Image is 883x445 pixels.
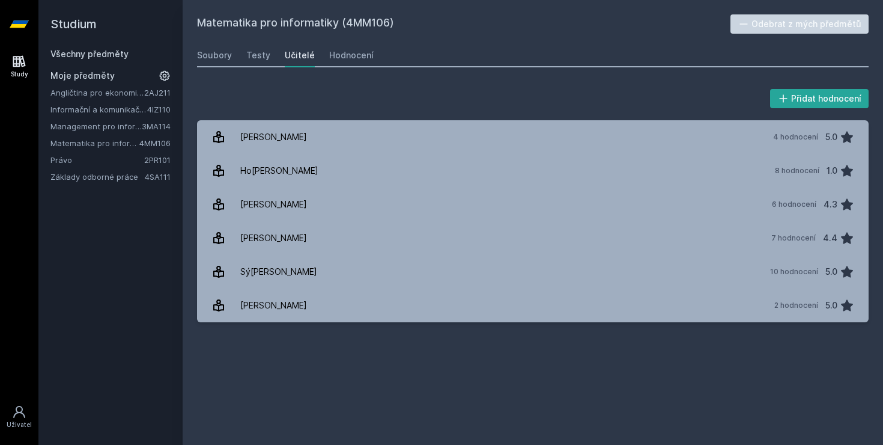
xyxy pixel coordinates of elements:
div: Ho[PERSON_NAME] [240,159,318,183]
a: Uživatel [2,399,36,435]
a: [PERSON_NAME] 7 hodnocení 4.4 [197,221,869,255]
a: Všechny předměty [50,49,129,59]
div: 5.0 [825,293,837,318]
div: Uživatel [7,420,32,429]
a: Hodnocení [329,43,374,67]
div: 8 hodnocení [775,166,819,176]
div: 1.0 [827,159,837,183]
div: 4 hodnocení [773,132,818,142]
div: 6 hodnocení [772,200,816,209]
a: 4SA111 [145,172,171,182]
div: Učitelé [285,49,315,61]
div: Soubory [197,49,232,61]
a: Management pro informatiky a statistiky [50,120,142,132]
div: Study [11,70,28,79]
div: 5.0 [825,125,837,149]
a: Sý[PERSON_NAME] 10 hodnocení 5.0 [197,255,869,289]
div: [PERSON_NAME] [240,293,307,318]
a: 2AJ211 [144,88,171,97]
span: Moje předměty [50,70,115,82]
button: Přidat hodnocení [770,89,869,108]
div: Sý[PERSON_NAME] [240,260,317,284]
div: [PERSON_NAME] [240,192,307,216]
a: 4IZ110 [147,105,171,114]
div: 4.3 [824,192,837,216]
a: Soubory [197,43,232,67]
a: 4MM106 [139,138,171,148]
a: 3MA114 [142,121,171,131]
a: Ho[PERSON_NAME] 8 hodnocení 1.0 [197,154,869,188]
h2: Matematika pro informatiky (4MM106) [197,14,730,34]
div: 7 hodnocení [771,233,816,243]
div: 4.4 [823,226,837,250]
a: 2PR101 [144,155,171,165]
div: [PERSON_NAME] [240,226,307,250]
div: 10 hodnocení [770,267,818,277]
a: [PERSON_NAME] 2 hodnocení 5.0 [197,289,869,322]
a: [PERSON_NAME] 4 hodnocení 5.0 [197,120,869,154]
div: Testy [246,49,270,61]
div: [PERSON_NAME] [240,125,307,149]
a: Základy odborné práce [50,171,145,183]
div: 2 hodnocení [774,301,818,310]
a: Angličtina pro ekonomická studia 1 (B2/C1) [50,87,144,99]
a: Matematika pro informatiky [50,137,139,149]
a: Study [2,48,36,85]
a: Učitelé [285,43,315,67]
div: 5.0 [825,260,837,284]
button: Odebrat z mých předmětů [730,14,869,34]
a: Testy [246,43,270,67]
a: Právo [50,154,144,166]
a: [PERSON_NAME] 6 hodnocení 4.3 [197,188,869,221]
a: Informační a komunikační technologie [50,103,147,115]
div: Hodnocení [329,49,374,61]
